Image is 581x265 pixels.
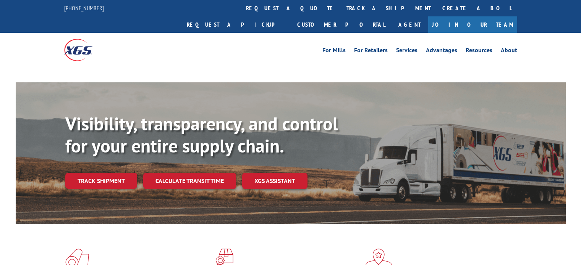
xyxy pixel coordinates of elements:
a: [PHONE_NUMBER] [64,4,104,12]
a: Track shipment [65,173,137,189]
a: Join Our Team [428,16,517,33]
a: Request a pickup [181,16,291,33]
a: XGS ASSISTANT [242,173,307,189]
a: Services [396,47,418,56]
a: Calculate transit time [143,173,236,189]
a: For Retailers [354,47,388,56]
a: Agent [391,16,428,33]
a: About [501,47,517,56]
b: Visibility, transparency, and control for your entire supply chain. [65,112,338,157]
a: Customer Portal [291,16,391,33]
a: For Mills [322,47,346,56]
a: Advantages [426,47,457,56]
a: Resources [466,47,492,56]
